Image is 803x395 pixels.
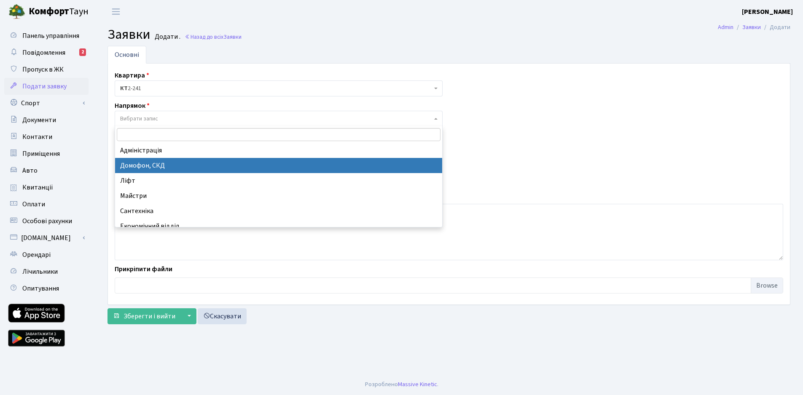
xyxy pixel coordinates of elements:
span: Панель управління [22,31,79,40]
span: Таун [29,5,89,19]
a: Повідомлення2 [4,44,89,61]
button: Зберегти і вийти [107,308,181,324]
a: Admin [718,23,733,32]
a: Документи [4,112,89,128]
span: Опитування [22,284,59,293]
a: Опитування [4,280,89,297]
label: Квартира [115,70,149,80]
a: Скасувати [198,308,247,324]
li: Адміністрація [115,143,442,158]
a: Контакти [4,128,89,145]
label: Прикріпити файли [115,264,172,274]
a: Панель управління [4,27,89,44]
span: Заявки [223,33,242,41]
span: Квитанції [22,183,53,192]
a: Авто [4,162,89,179]
a: Основні [107,46,146,64]
li: Сантехніка [115,203,442,219]
a: Оплати [4,196,89,213]
a: Назад до всіхЗаявки [185,33,242,41]
span: Заявки [107,25,150,44]
span: <b>КТ</b>&nbsp;&nbsp;&nbsp;&nbsp;2-241 [120,84,432,93]
a: Спорт [4,95,89,112]
nav: breadcrumb [705,19,803,36]
li: Додати [761,23,790,32]
a: Приміщення [4,145,89,162]
a: Заявки [742,23,761,32]
a: Квитанції [4,179,89,196]
a: Пропуск в ЖК [4,61,89,78]
a: Орендарі [4,246,89,263]
li: Економічний відділ [115,219,442,234]
span: Документи [22,115,56,125]
div: Розроблено . [365,380,438,389]
button: Переключити навігацію [105,5,126,19]
b: Комфорт [29,5,69,18]
small: Додати . [153,33,180,41]
span: Вибрати запис [120,115,158,123]
a: Подати заявку [4,78,89,95]
b: КТ [120,84,128,93]
span: Подати заявку [22,82,67,91]
span: Лічильники [22,267,58,276]
span: Оплати [22,200,45,209]
li: Ліфт [115,173,442,188]
span: Пропуск в ЖК [22,65,64,74]
span: <b>КТ</b>&nbsp;&nbsp;&nbsp;&nbsp;2-241 [115,80,443,96]
label: Напрямок [115,101,150,111]
span: Зберегти і вийти [124,312,175,321]
span: Приміщення [22,149,60,158]
a: Особові рахунки [4,213,89,230]
a: [DOMAIN_NAME] [4,230,89,246]
b: [PERSON_NAME] [742,7,793,16]
li: Домофон, СКД [115,158,442,173]
a: Massive Kinetic [398,380,437,389]
span: Орендарі [22,250,51,259]
li: Майстри [115,188,442,203]
img: logo.png [8,3,25,20]
span: Контакти [22,132,52,141]
a: [PERSON_NAME] [742,7,793,17]
span: Авто [22,166,38,175]
div: 2 [79,48,86,56]
span: Особові рахунки [22,216,72,226]
span: Повідомлення [22,48,65,57]
a: Лічильники [4,263,89,280]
